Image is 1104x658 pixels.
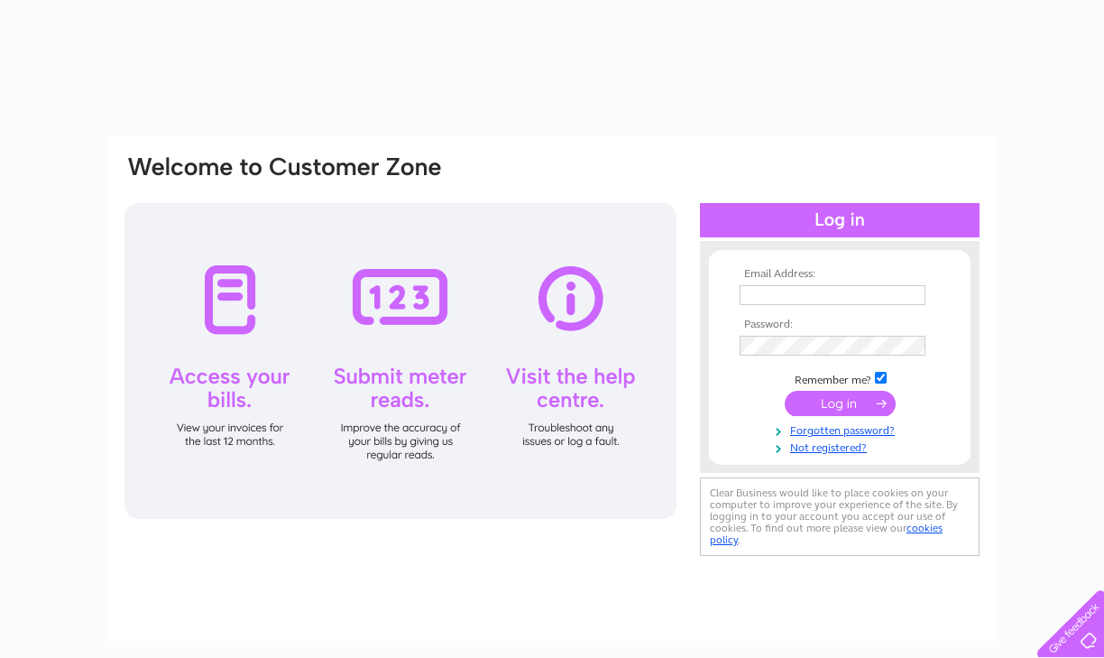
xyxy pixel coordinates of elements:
a: Not registered? [740,438,944,455]
a: Forgotten password? [740,421,944,438]
th: Password: [735,319,944,331]
div: Clear Business would like to place cookies on your computer to improve your experience of the sit... [700,477,980,556]
a: cookies policy [710,522,943,546]
td: Remember me? [735,369,944,387]
th: Email Address: [735,268,944,281]
input: Submit [785,391,896,416]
